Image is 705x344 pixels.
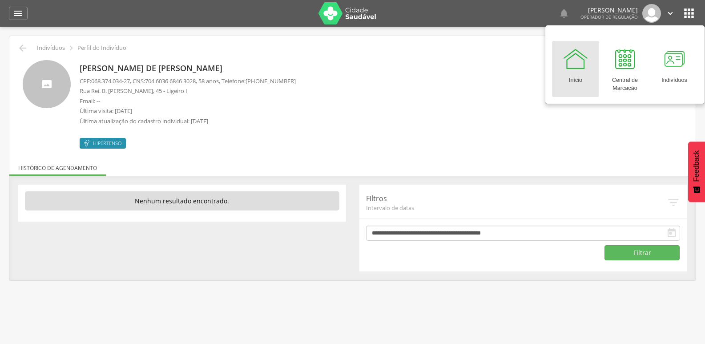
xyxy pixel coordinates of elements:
[17,43,28,53] i: Voltar
[604,245,680,260] button: Filtrar
[145,77,196,85] span: 704 6036 6846 3028
[666,228,677,239] i: 
[93,140,121,147] span: Hipertenso
[559,4,569,23] a: 
[80,77,296,85] p: CPF: , CNS: , 58 anos, Telefone:
[651,41,698,97] a: Indivíduos
[80,87,296,95] p: Rua Rei. B. [PERSON_NAME], 45 - Ligeiro I
[559,8,569,19] i: 
[25,191,339,211] p: Nenhum resultado encontrado.
[66,43,76,53] i: 
[9,7,28,20] a: 
[37,45,65,52] p: Indivíduos
[665,4,675,23] a: 
[246,77,296,85] span: [PHONE_NUMBER]
[366,194,667,204] p: Filtros
[80,97,296,105] p: Email: --
[693,150,701,182] span: Feedback
[77,45,126,52] p: Perfil do Indivíduo
[601,41,649,97] a: Central de Marcação
[688,142,705,202] button: Feedback - Mostrar pesquisa
[580,14,638,20] span: Operador de regulação
[580,7,638,13] p: [PERSON_NAME]
[80,63,296,74] p: [PERSON_NAME] de [PERSON_NAME]
[366,204,667,212] span: Intervalo de datas
[91,77,130,85] span: 068.374.034-27
[80,117,296,125] p: Última atualização do cadastro individual: [DATE]
[80,107,296,115] p: Última visita: [DATE]
[13,8,24,19] i: 
[665,8,675,18] i: 
[682,6,696,20] i: 
[667,196,680,209] i: 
